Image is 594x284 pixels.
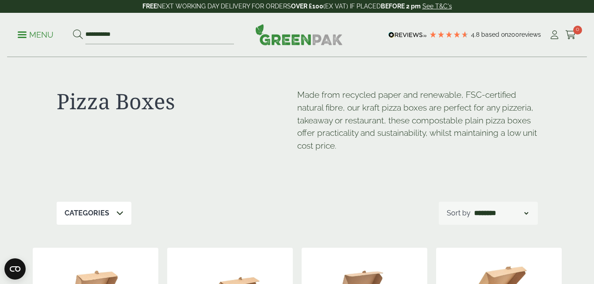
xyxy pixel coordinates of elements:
img: GreenPak Supplies [255,24,343,45]
span: reviews [519,31,541,38]
div: 4.79 Stars [429,31,469,38]
img: REVIEWS.io [388,32,427,38]
span: 200 [508,31,519,38]
a: See T&C's [422,3,452,10]
button: Open CMP widget [4,258,26,280]
span: Based on [481,31,508,38]
h1: Pizza Boxes [57,88,297,114]
strong: OVER £100 [291,3,323,10]
p: Menu [18,30,54,40]
span: 0 [573,26,582,35]
p: Categories [65,208,109,219]
p: Sort by [447,208,471,219]
span: ur kraft pizza boxes are perfect for any pizzeria, takeaway or restaurant, these compostable plai... [297,103,537,150]
p: Made from recycled paper and renewable, FSC-certified natural fibre, o [297,88,538,152]
a: Menu [18,30,54,38]
strong: BEFORE 2 pm [381,3,421,10]
a: 0 [565,28,576,42]
strong: FREE [142,3,157,10]
select: Shop order [472,208,530,219]
i: My Account [549,31,560,39]
span: 4.8 [471,31,481,38]
i: Cart [565,31,576,39]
